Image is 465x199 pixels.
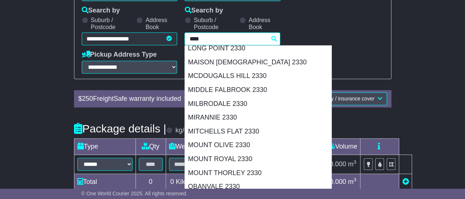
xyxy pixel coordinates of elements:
label: Address Book [145,17,177,31]
div: $ FreightSafe warranty included [75,95,220,103]
td: Type [74,139,135,155]
button: Increase my warranty / insurance cover [279,92,387,105]
div: MCDOUGALLS HILL 2330 [185,69,331,83]
label: kg/cm [175,127,193,135]
label: Pickup Address Type [82,51,157,59]
div: MOUNT THORLEY 2330 [185,166,331,180]
label: Address Book [249,17,280,31]
div: MITCHELLS FLAT 2330 [185,125,331,139]
td: Total [74,174,135,190]
sup: 3 [353,159,356,165]
span: 250 [82,95,93,102]
div: MILBRODALE 2330 [185,97,331,111]
label: Search by [184,7,223,15]
td: Qty [135,139,166,155]
div: MOUNT OLIVE 2330 [185,138,331,152]
h4: Package details | [74,122,166,135]
span: m [348,178,356,185]
label: Search by [82,7,120,15]
div: OBANVALE 2330 [185,180,331,194]
td: Volume [325,139,360,155]
td: 0 [135,174,166,190]
div: MIRANNIE 2330 [185,111,331,125]
span: 0.000 [330,178,346,185]
span: 0.000 [330,160,346,168]
span: © One World Courier 2025. All rights reserved. [81,191,188,196]
div: MAISON [DEMOGRAPHIC_DATA] 2330 [185,56,331,70]
span: 0 [170,178,174,185]
sup: 3 [353,177,356,182]
div: LONG POINT 2330 [185,42,331,56]
label: Suburb / Postcode [194,17,236,31]
label: Suburb / Postcode [91,17,133,31]
div: MIDDLE FALBROOK 2330 [185,83,331,97]
span: m [348,160,356,168]
td: Weight [166,139,199,155]
a: Add new item [402,178,409,185]
div: MOUNT ROYAL 2330 [185,152,331,166]
td: Kilo(s) [166,174,199,190]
